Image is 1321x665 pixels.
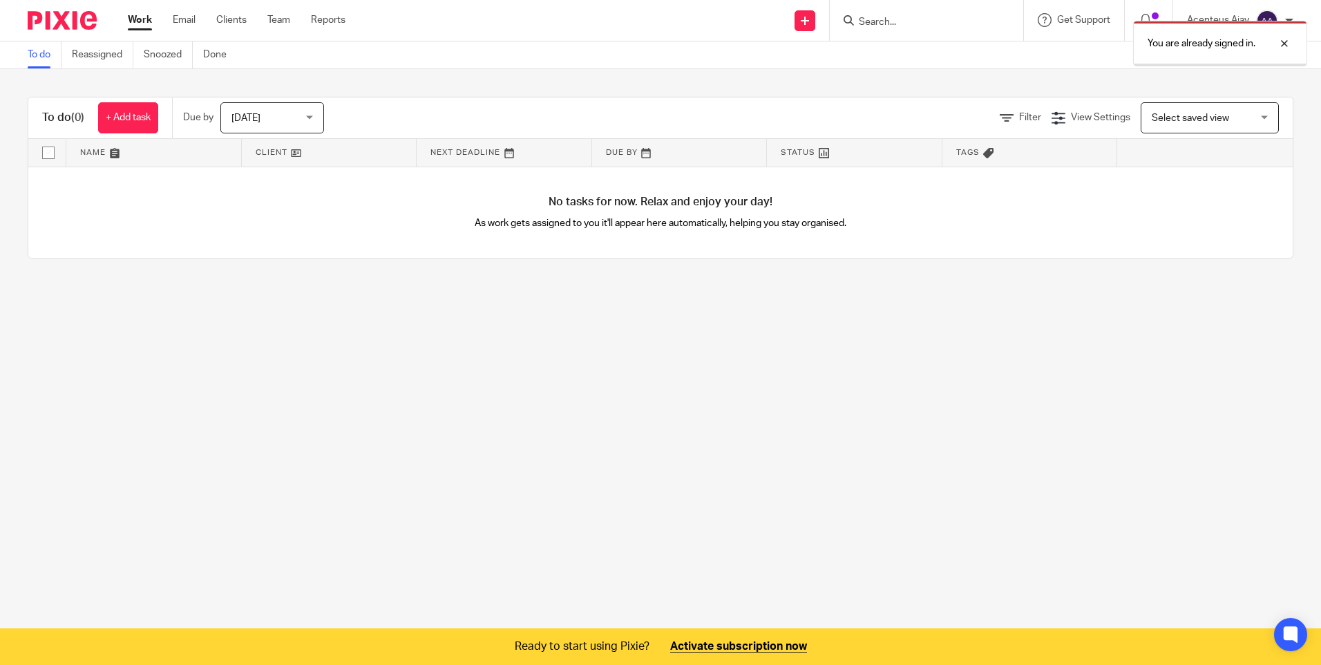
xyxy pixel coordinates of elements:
img: svg%3E [1256,10,1278,32]
a: Work [128,13,152,27]
h1: To do [42,111,84,125]
a: Reassigned [72,41,133,68]
a: Snoozed [144,41,193,68]
a: Done [203,41,237,68]
span: [DATE] [231,113,260,123]
a: Email [173,13,196,27]
a: Reports [311,13,345,27]
img: Pixie [28,11,97,30]
span: Tags [956,149,980,156]
p: Due by [183,111,213,124]
span: Select saved view [1152,113,1229,123]
span: Filter [1019,113,1041,122]
span: (0) [71,112,84,123]
a: Team [267,13,290,27]
p: As work gets assigned to you it'll appear here automatically, helping you stay organised. [345,216,977,230]
h4: No tasks for now. Relax and enjoy your day! [28,195,1293,209]
span: View Settings [1071,113,1130,122]
a: Clients [216,13,247,27]
p: You are already signed in. [1148,37,1255,50]
a: + Add task [98,102,158,133]
a: To do [28,41,61,68]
